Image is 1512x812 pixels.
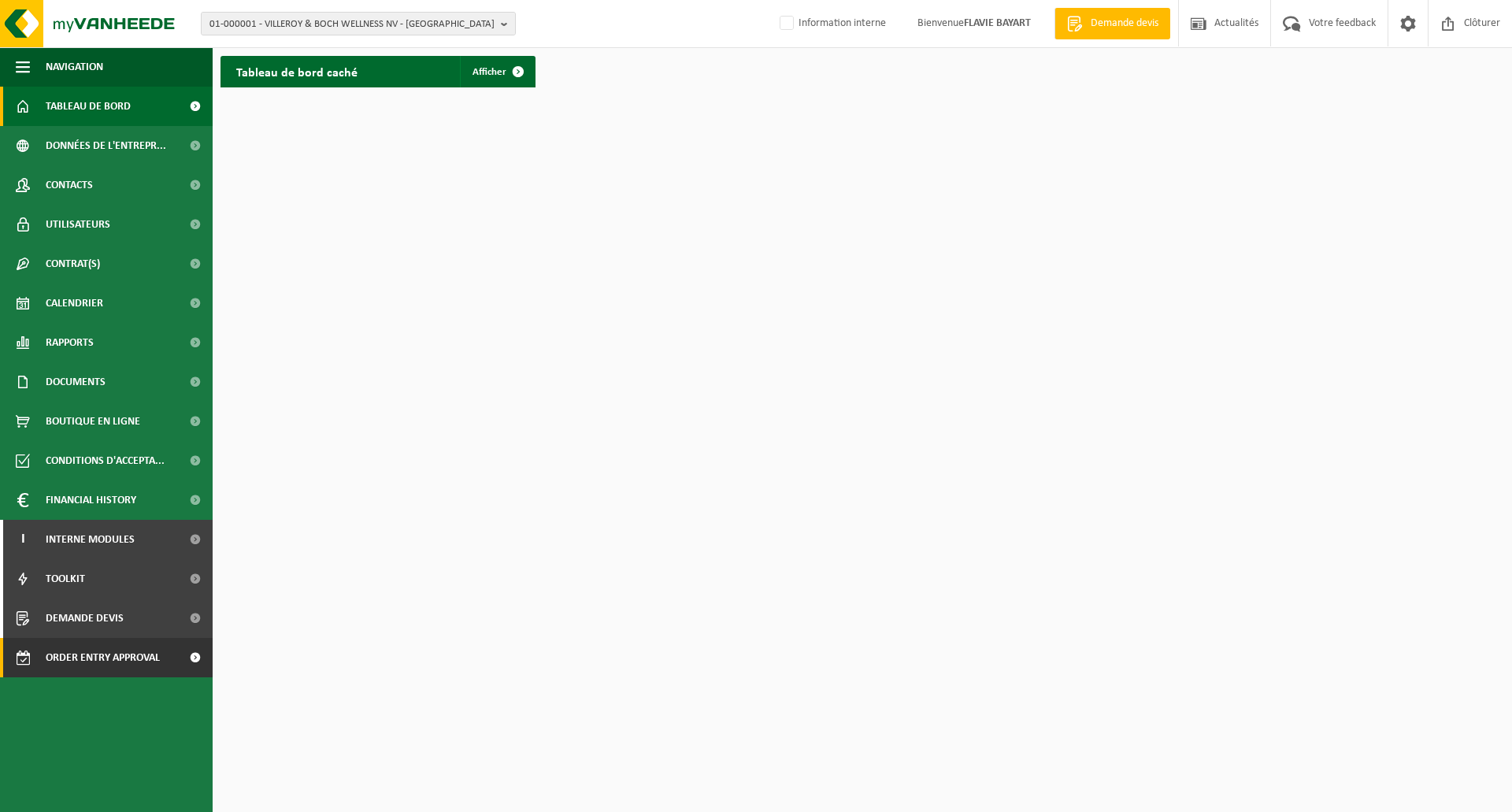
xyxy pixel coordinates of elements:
strong: FLAVIE BAYART [964,17,1031,29]
span: Utilisateurs [46,205,110,244]
span: Contrat(s) [46,244,100,284]
label: Information interne [776,12,886,35]
span: Afficher [472,67,506,77]
span: Navigation [46,47,103,87]
button: 01-000001 - VILLEROY & BOCH WELLNESS NV - [GEOGRAPHIC_DATA] [201,12,516,35]
span: Données de l'entrepr... [46,126,166,165]
span: Demande devis [1087,16,1162,32]
span: Calendrier [46,284,103,323]
span: I [16,520,30,559]
span: Demande devis [46,599,124,638]
span: Financial History [46,480,136,520]
a: Afficher [460,56,534,87]
span: Toolkit [46,559,85,599]
h2: Tableau de bord caché [220,56,373,87]
span: Interne modules [46,520,135,559]
span: Contacts [46,165,93,205]
span: Tableau de bord [46,87,131,126]
span: 01-000001 - VILLEROY & BOCH WELLNESS NV - [GEOGRAPHIC_DATA] [209,13,495,36]
span: Rapports [46,323,94,362]
span: Boutique en ligne [46,402,140,441]
span: Order entry approval [46,638,160,677]
span: Conditions d'accepta... [46,441,165,480]
a: Demande devis [1054,8,1170,39]
span: Documents [46,362,106,402]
